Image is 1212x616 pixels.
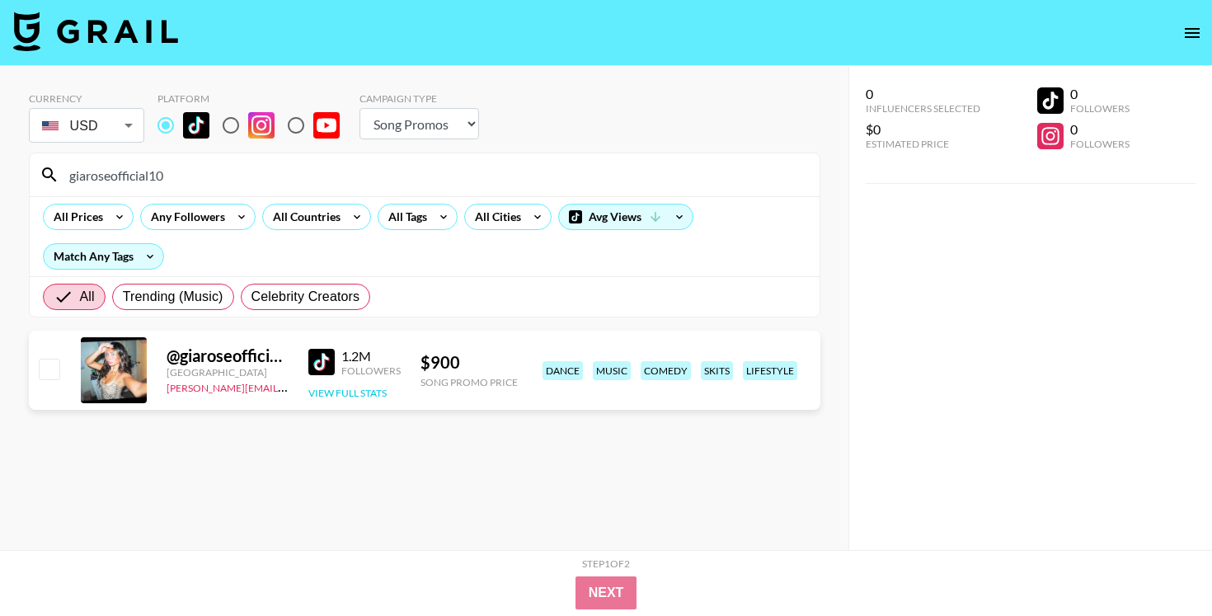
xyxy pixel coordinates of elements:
[1070,121,1130,138] div: 0
[29,92,144,105] div: Currency
[13,12,178,51] img: Grail Talent
[183,112,209,139] img: TikTok
[582,557,630,570] div: Step 1 of 2
[1070,102,1130,115] div: Followers
[32,111,141,140] div: USD
[167,366,289,379] div: [GEOGRAPHIC_DATA]
[308,349,335,375] img: TikTok
[378,205,430,229] div: All Tags
[251,287,360,307] span: Celebrity Creators
[359,92,479,105] div: Campaign Type
[167,346,289,366] div: @ giaroseofficial10
[1070,86,1130,102] div: 0
[866,121,980,138] div: $0
[575,576,637,609] button: Next
[59,162,810,188] input: Search by User Name
[167,379,411,394] a: [PERSON_NAME][EMAIL_ADDRESS][DOMAIN_NAME]
[743,361,797,380] div: lifestyle
[701,361,733,380] div: skits
[641,361,691,380] div: comedy
[263,205,344,229] div: All Countries
[543,361,583,380] div: dance
[1176,16,1209,49] button: open drawer
[1130,534,1192,596] iframe: Drift Widget Chat Controller
[866,138,980,150] div: Estimated Price
[465,205,524,229] div: All Cities
[420,376,518,388] div: Song Promo Price
[341,348,401,364] div: 1.2M
[44,205,106,229] div: All Prices
[308,387,387,399] button: View Full Stats
[559,205,693,229] div: Avg Views
[157,92,353,105] div: Platform
[866,102,980,115] div: Influencers Selected
[248,112,275,139] img: Instagram
[866,86,980,102] div: 0
[313,112,340,139] img: YouTube
[341,364,401,377] div: Followers
[141,205,228,229] div: Any Followers
[593,361,631,380] div: music
[44,244,163,269] div: Match Any Tags
[1070,138,1130,150] div: Followers
[123,287,223,307] span: Trending (Music)
[420,352,518,373] div: $ 900
[80,287,95,307] span: All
